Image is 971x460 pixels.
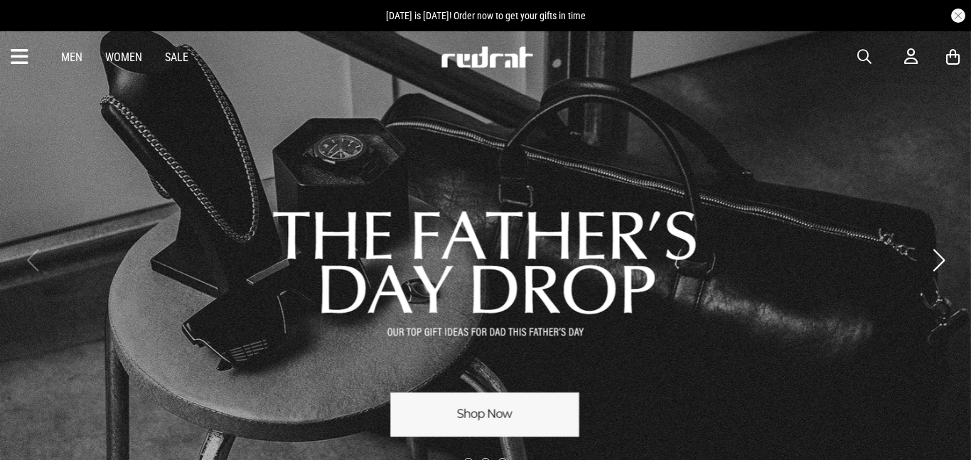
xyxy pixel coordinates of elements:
[440,46,534,68] img: Redrat logo
[929,245,948,276] button: Next slide
[386,10,586,21] span: [DATE] is [DATE]! Order now to get your gifts in time
[165,50,188,64] a: Sale
[23,245,42,276] button: Previous slide
[105,50,142,64] a: Women
[61,50,82,64] a: Men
